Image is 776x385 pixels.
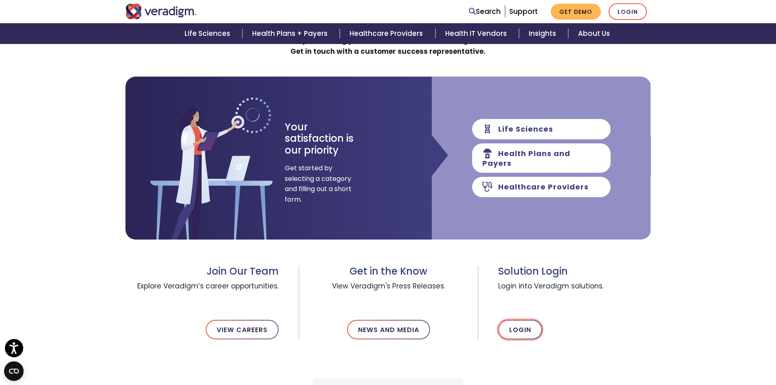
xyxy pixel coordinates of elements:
span: Login into Veradigm solutions. [498,277,651,307]
a: View Careers [206,320,279,339]
img: Veradigm logo [125,4,197,19]
span: Get started by selecting a category and filling out a short form. [285,163,352,205]
a: Health IT Vendors [435,23,519,44]
a: Login [609,3,647,20]
h3: Your satisfaction is our priority [285,121,368,156]
a: Support [509,7,538,16]
a: News and Media [347,320,430,339]
span: Explore Veradigm’s career opportunities. [125,277,279,307]
a: Insights [519,23,568,44]
a: Get Demo [551,4,601,20]
strong: Need help accessing your account or troubleshooting an issue? Get in touch with a customer succes... [272,35,504,56]
a: Health Plans + Payers [242,23,340,44]
span: View Veradigm's Press Releases. [319,277,458,307]
a: Search [469,6,501,17]
a: Login [498,320,542,339]
a: Healthcare Providers [340,23,435,44]
h3: Join Our Team [125,266,279,277]
h3: Solution Login [498,266,651,277]
iframe: Drift Chat Widget [620,326,766,375]
h3: Get in the Know [319,266,458,277]
a: About Us [568,23,620,44]
a: Life Sciences [175,23,242,44]
button: Open CMP widget [4,361,24,381]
